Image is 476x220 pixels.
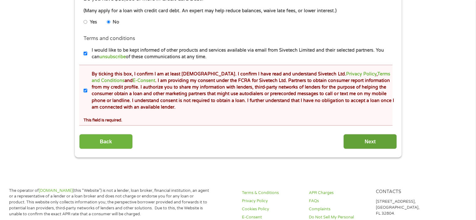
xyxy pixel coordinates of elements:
a: Terms & Conditions [242,190,301,196]
label: No [113,19,119,26]
a: FAQs [309,198,368,204]
a: Terms and Conditions [92,71,390,83]
a: Complaints [309,206,368,212]
input: Back [79,134,133,149]
label: I would like to be kept informed of other products and services available via email from Sivetech... [87,47,394,60]
input: Next [343,134,397,149]
a: [DOMAIN_NAME] [39,188,73,193]
label: Terms and conditions [84,35,135,42]
a: Privacy Policy [346,71,376,77]
p: [STREET_ADDRESS], [GEOGRAPHIC_DATA], FL 32804. [376,199,435,217]
a: E-Consent [133,78,155,83]
p: The operator of (this “Website”) is not a lender, loan broker, financial institution, an agent or... [9,188,210,217]
label: Yes [90,19,97,26]
div: (Many apply for a loan with credit card debt. An expert may help reduce balances, waive late fees... [84,8,392,14]
a: Privacy Policy [242,198,301,204]
div: This field is required. [84,115,392,123]
label: By ticking this box, I confirm I am at least [DEMOGRAPHIC_DATA]. I confirm I have read and unders... [87,71,394,111]
a: Cookies Policy [242,206,301,212]
a: APR Charges [309,190,368,196]
h4: Contacts [376,189,435,195]
a: unsubscribe [100,54,126,59]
